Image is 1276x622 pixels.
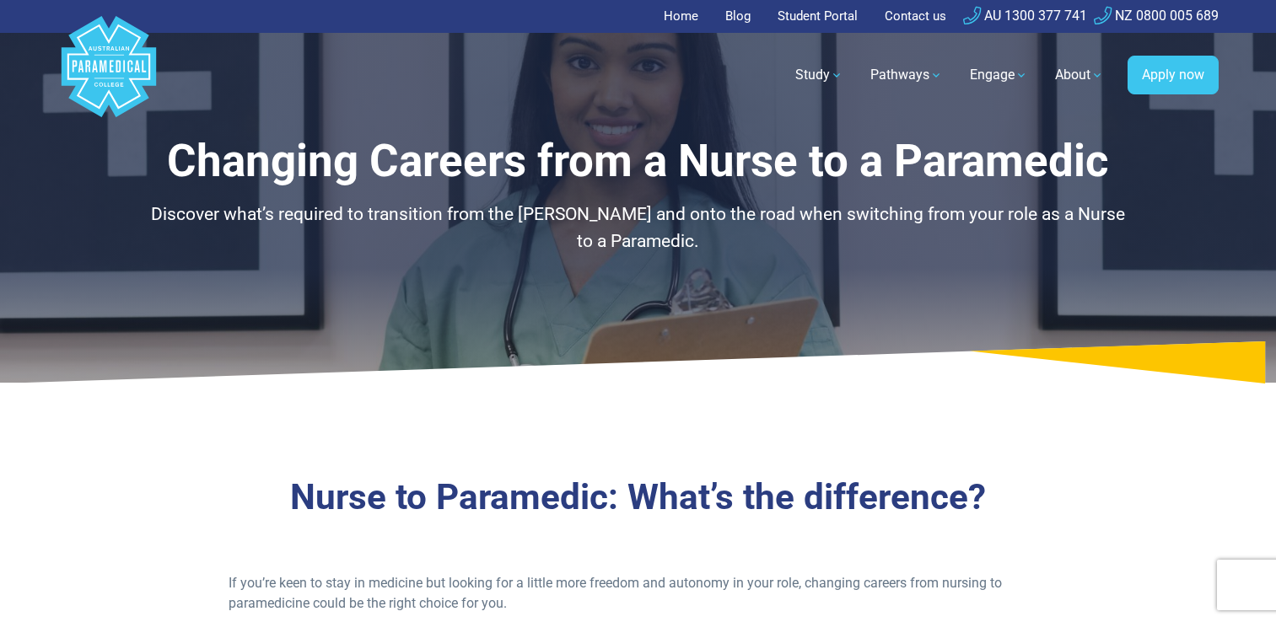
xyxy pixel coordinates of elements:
span: Discover what’s required to transition from the [PERSON_NAME] and onto the road when switching fr... [151,204,1125,251]
a: Apply now [1128,56,1219,94]
h1: Changing Careers from a Nurse to a Paramedic [145,135,1132,188]
a: NZ 0800 005 689 [1094,8,1219,24]
a: Pathways [860,51,953,99]
h3: Nurse to Paramedic: What’s the difference? [145,476,1132,519]
a: Engage [960,51,1038,99]
span: If you’re keen to stay in medicine but looking for a little more freedom and autonomy in your rol... [229,575,1002,611]
a: Study [785,51,853,99]
a: About [1045,51,1114,99]
a: Australian Paramedical College [58,33,159,118]
a: AU 1300 377 741 [963,8,1087,24]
